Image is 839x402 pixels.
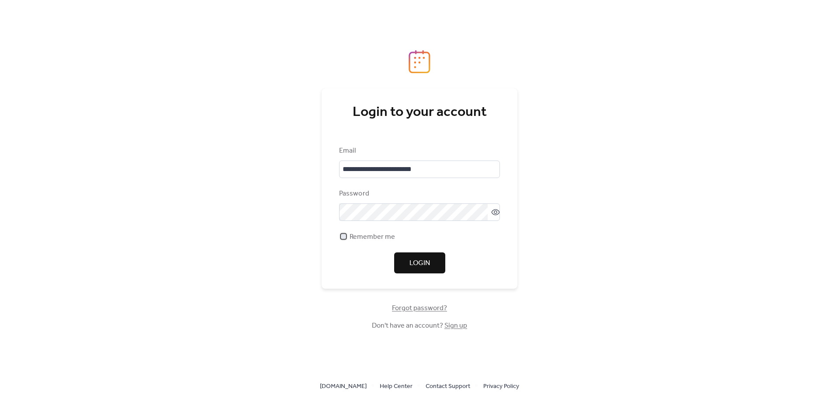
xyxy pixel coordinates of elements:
span: [DOMAIN_NAME] [320,381,367,392]
span: Remember me [350,232,395,242]
span: Forgot password? [392,303,447,314]
a: Forgot password? [392,306,447,311]
a: Privacy Policy [483,381,519,392]
span: Privacy Policy [483,381,519,392]
a: Sign up [444,319,467,332]
button: Login [394,252,445,273]
div: Login to your account [339,104,500,121]
span: Help Center [380,381,413,392]
div: Email [339,146,498,156]
img: logo [409,50,430,73]
span: Don't have an account? [372,321,467,331]
span: Login [409,258,430,269]
span: Contact Support [426,381,470,392]
div: Password [339,189,498,199]
a: Contact Support [426,381,470,392]
a: Help Center [380,381,413,392]
a: [DOMAIN_NAME] [320,381,367,392]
